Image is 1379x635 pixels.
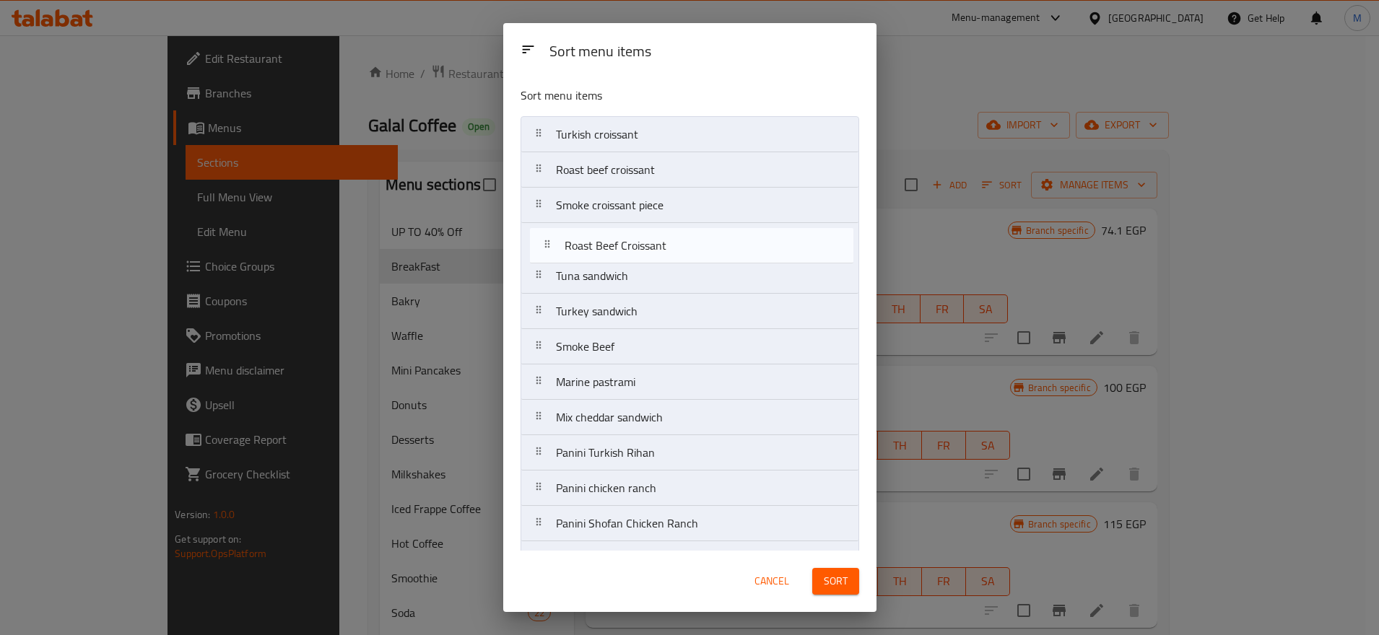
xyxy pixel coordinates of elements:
div: Sort menu items [544,36,865,69]
span: Cancel [754,572,789,590]
button: Sort [812,568,859,595]
span: Sort [824,572,848,590]
p: Sort menu items [521,87,789,105]
button: Cancel [749,568,795,595]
